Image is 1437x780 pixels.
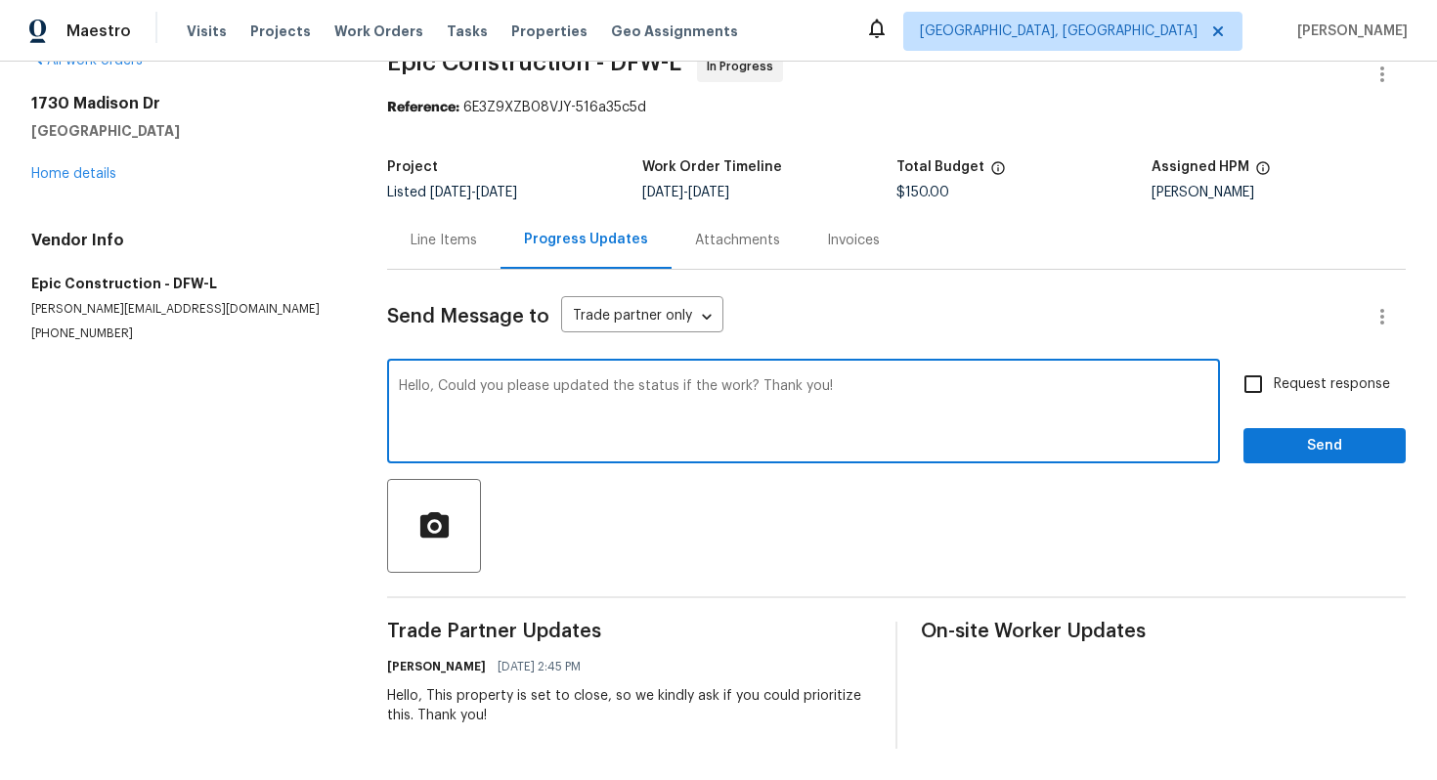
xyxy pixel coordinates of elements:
[387,186,517,199] span: Listed
[447,24,488,38] span: Tasks
[1243,428,1406,464] button: Send
[31,94,340,113] h2: 1730 Madison Dr
[990,160,1006,186] span: The total cost of line items that have been proposed by Opendoor. This sum includes line items th...
[561,301,723,333] div: Trade partner only
[896,186,949,199] span: $150.00
[31,167,116,181] a: Home details
[688,186,729,199] span: [DATE]
[1259,434,1390,458] span: Send
[524,230,648,249] div: Progress Updates
[1152,186,1407,199] div: [PERSON_NAME]
[387,622,872,641] span: Trade Partner Updates
[695,231,780,250] div: Attachments
[642,160,782,174] h5: Work Order Timeline
[387,307,549,326] span: Send Message to
[66,22,131,41] span: Maestro
[411,231,477,250] div: Line Items
[430,186,517,199] span: -
[387,657,486,676] h6: [PERSON_NAME]
[1289,22,1408,41] span: [PERSON_NAME]
[31,231,340,250] h4: Vendor Info
[399,379,1208,448] textarea: Hello, Could you please updated the status if the work? Thank you!
[476,186,517,199] span: [DATE]
[707,57,781,76] span: In Progress
[611,22,738,41] span: Geo Assignments
[334,22,423,41] span: Work Orders
[1255,160,1271,186] span: The hpm assigned to this work order.
[920,22,1197,41] span: [GEOGRAPHIC_DATA], [GEOGRAPHIC_DATA]
[387,686,872,725] div: Hello, This property is set to close, so we kindly ask if you could prioritize this. Thank you!
[921,622,1406,641] span: On-site Worker Updates
[31,301,340,318] p: [PERSON_NAME][EMAIL_ADDRESS][DOMAIN_NAME]
[31,274,340,293] h5: Epic Construction - DFW-L
[187,22,227,41] span: Visits
[250,22,311,41] span: Projects
[1274,374,1390,395] span: Request response
[31,325,340,342] p: [PHONE_NUMBER]
[827,231,880,250] div: Invoices
[498,657,581,676] span: [DATE] 2:45 PM
[387,98,1406,117] div: 6E3Z9XZB08VJY-516a35c5d
[430,186,471,199] span: [DATE]
[1152,160,1249,174] h5: Assigned HPM
[511,22,588,41] span: Properties
[642,186,683,199] span: [DATE]
[896,160,984,174] h5: Total Budget
[387,101,459,114] b: Reference:
[31,121,340,141] h5: [GEOGRAPHIC_DATA]
[387,51,681,74] span: Epic Construction - DFW-L
[642,186,729,199] span: -
[387,160,438,174] h5: Project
